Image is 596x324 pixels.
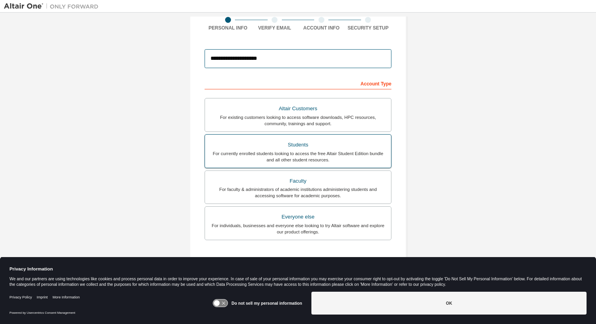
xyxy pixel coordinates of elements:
div: Account Info [298,25,345,31]
div: For existing customers looking to access software downloads, HPC resources, community, trainings ... [210,114,386,127]
div: For faculty & administrators of academic institutions administering students and accessing softwa... [210,186,386,199]
div: For currently enrolled students looking to access the free Altair Student Edition bundle and all ... [210,150,386,163]
img: Altair One [4,2,102,10]
div: Everyone else [210,211,386,222]
div: Your Profile [205,252,391,265]
div: Verify Email [251,25,298,31]
div: For individuals, businesses and everyone else looking to try Altair software and explore our prod... [210,222,386,235]
div: Personal Info [205,25,251,31]
div: Account Type [205,77,391,89]
div: Students [210,139,386,150]
div: Altair Customers [210,103,386,114]
div: Security Setup [345,25,392,31]
div: Faculty [210,176,386,187]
